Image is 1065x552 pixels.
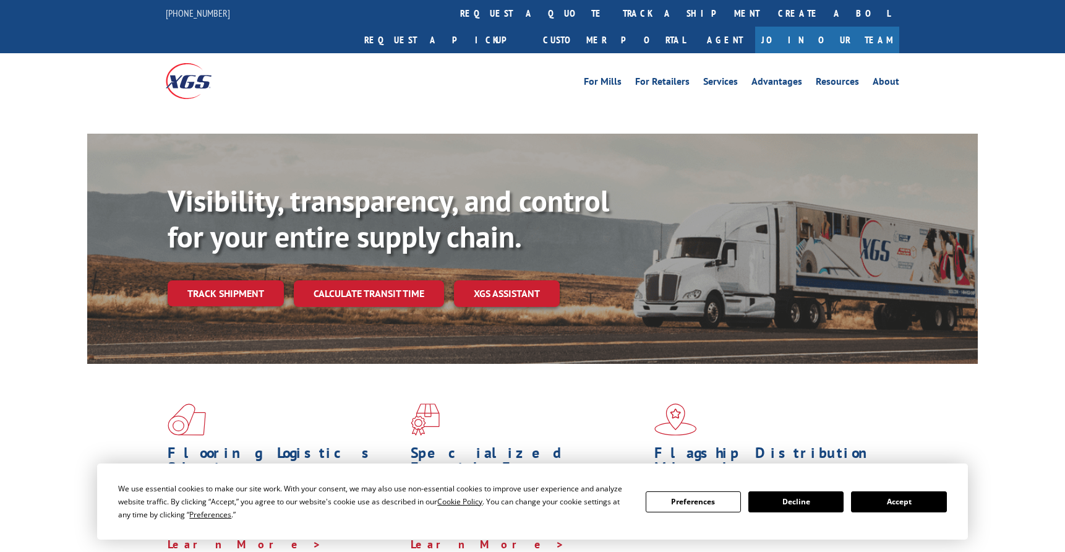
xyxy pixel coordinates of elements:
[294,280,444,307] a: Calculate transit time
[411,446,644,481] h1: Specialized Freight Experts
[168,280,284,306] a: Track shipment
[411,403,440,436] img: xgs-icon-focused-on-flooring-red
[454,280,560,307] a: XGS ASSISTANT
[97,464,968,540] div: Cookie Consent Prompt
[703,77,738,90] a: Services
[584,77,622,90] a: For Mills
[695,27,755,53] a: Agent
[646,491,741,512] button: Preferences
[166,7,230,19] a: [PHONE_NUMBER]
[654,403,697,436] img: xgs-icon-flagship-distribution-model-red
[534,27,695,53] a: Customer Portal
[355,27,534,53] a: Request a pickup
[654,446,888,481] h1: Flagship Distribution Model
[168,403,206,436] img: xgs-icon-total-supply-chain-intelligence-red
[816,77,859,90] a: Resources
[873,77,899,90] a: About
[411,537,565,551] a: Learn More >
[168,446,401,481] h1: Flooring Logistics Solutions
[748,491,844,512] button: Decline
[189,509,231,520] span: Preferences
[168,537,322,551] a: Learn More >
[635,77,690,90] a: For Retailers
[118,482,630,521] div: We use essential cookies to make our site work. With your consent, we may also use non-essential ...
[437,496,482,507] span: Cookie Policy
[755,27,899,53] a: Join Our Team
[751,77,802,90] a: Advantages
[168,181,609,256] b: Visibility, transparency, and control for your entire supply chain.
[851,491,946,512] button: Accept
